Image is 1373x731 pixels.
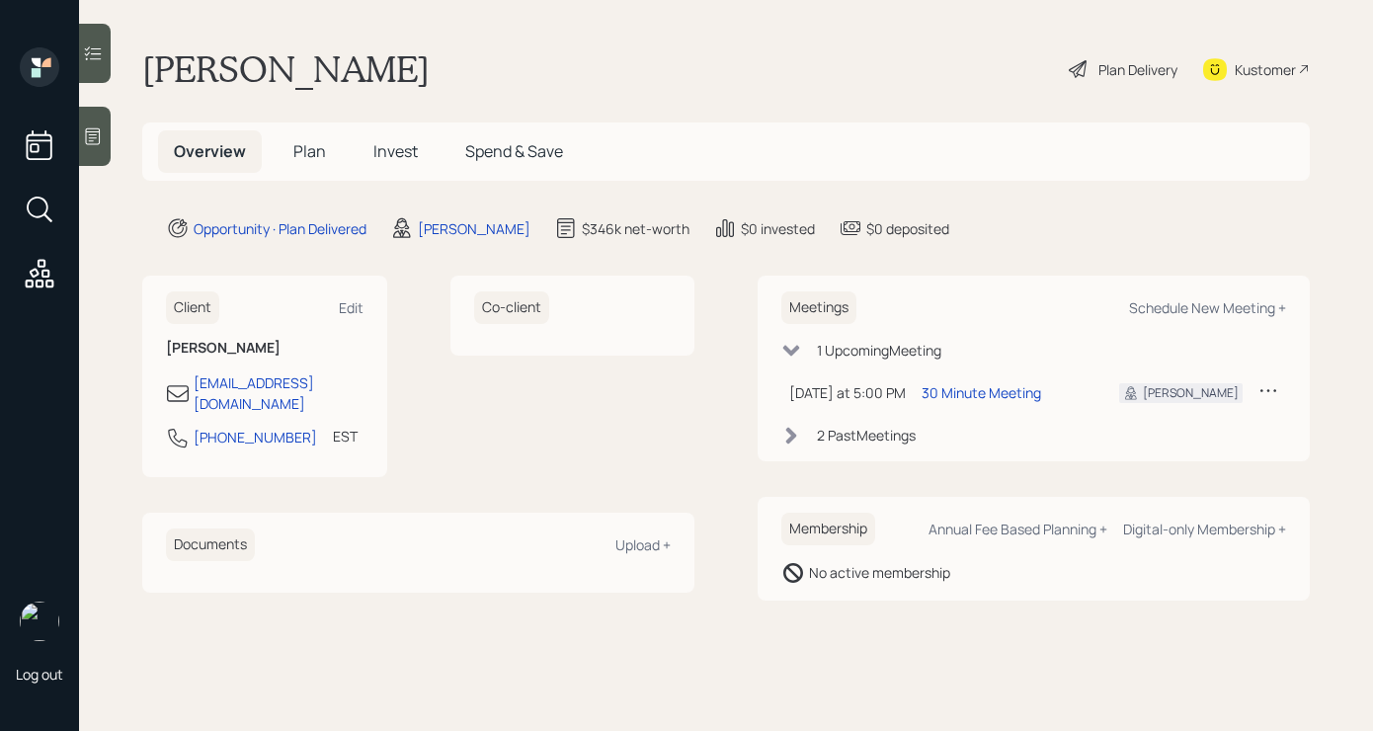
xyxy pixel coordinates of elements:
[1129,298,1286,317] div: Schedule New Meeting +
[817,340,941,361] div: 1 Upcoming Meeting
[781,513,875,545] h6: Membership
[1235,59,1296,80] div: Kustomer
[781,291,856,324] h6: Meetings
[1123,520,1286,538] div: Digital-only Membership +
[373,140,418,162] span: Invest
[20,602,59,641] img: aleksandra-headshot.png
[929,520,1107,538] div: Annual Fee Based Planning +
[16,665,63,684] div: Log out
[166,291,219,324] h6: Client
[194,427,317,447] div: [PHONE_NUMBER]
[922,382,1041,403] div: 30 Minute Meeting
[339,298,363,317] div: Edit
[465,140,563,162] span: Spend & Save
[333,426,358,447] div: EST
[142,47,430,91] h1: [PERSON_NAME]
[166,340,363,357] h6: [PERSON_NAME]
[741,218,815,239] div: $0 invested
[166,528,255,561] h6: Documents
[615,535,671,554] div: Upload +
[474,291,549,324] h6: Co-client
[1143,384,1239,402] div: [PERSON_NAME]
[174,140,246,162] span: Overview
[194,218,366,239] div: Opportunity · Plan Delivered
[194,372,363,414] div: [EMAIL_ADDRESS][DOMAIN_NAME]
[809,562,950,583] div: No active membership
[817,425,916,446] div: 2 Past Meeting s
[789,382,906,403] div: [DATE] at 5:00 PM
[293,140,326,162] span: Plan
[582,218,689,239] div: $346k net-worth
[1098,59,1177,80] div: Plan Delivery
[418,218,530,239] div: [PERSON_NAME]
[866,218,949,239] div: $0 deposited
